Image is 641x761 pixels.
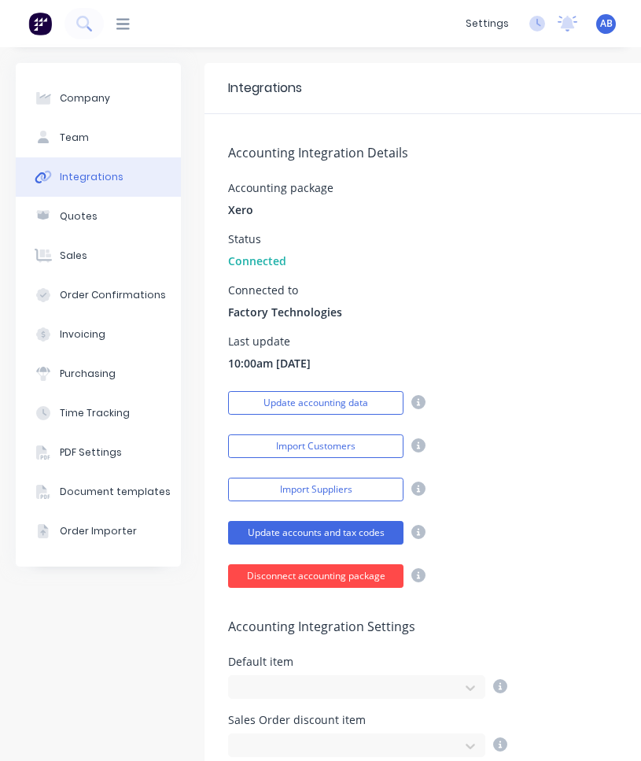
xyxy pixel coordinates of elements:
[60,367,116,381] div: Purchasing
[60,288,166,302] div: Order Confirmations
[228,285,342,296] div: Connected to
[228,656,507,667] div: Default item
[60,91,110,105] div: Company
[458,12,517,35] div: settings
[228,304,342,320] span: Factory Technologies
[16,512,181,551] button: Order Importer
[16,236,181,275] button: Sales
[228,234,286,245] div: Status
[16,472,181,512] button: Document templates
[228,79,302,98] div: Integrations
[60,131,89,145] div: Team
[60,406,130,420] div: Time Tracking
[16,157,181,197] button: Integrations
[16,275,181,315] button: Order Confirmations
[16,79,181,118] button: Company
[16,118,181,157] button: Team
[28,12,52,35] img: Factory
[60,524,137,538] div: Order Importer
[60,485,171,499] div: Document templates
[60,170,123,184] div: Integrations
[228,355,311,371] span: 10:00am [DATE]
[60,209,98,223] div: Quotes
[228,478,403,501] button: Import Suppliers
[228,391,403,415] button: Update accounting data
[228,336,311,347] div: Last update
[16,393,181,433] button: Time Tracking
[60,445,122,460] div: PDF Settings
[228,434,403,458] button: Import Customers
[228,183,333,194] div: Accounting package
[16,433,181,472] button: PDF Settings
[228,253,286,269] span: Connected
[60,327,105,342] div: Invoicing
[16,197,181,236] button: Quotes
[16,315,181,354] button: Invoicing
[228,201,253,218] span: Xero
[600,17,613,31] span: AB
[228,715,507,726] div: Sales Order discount item
[60,249,87,263] div: Sales
[228,564,403,588] button: Disconnect accounting package
[16,354,181,393] button: Purchasing
[228,521,403,545] button: Update accounts and tax codes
